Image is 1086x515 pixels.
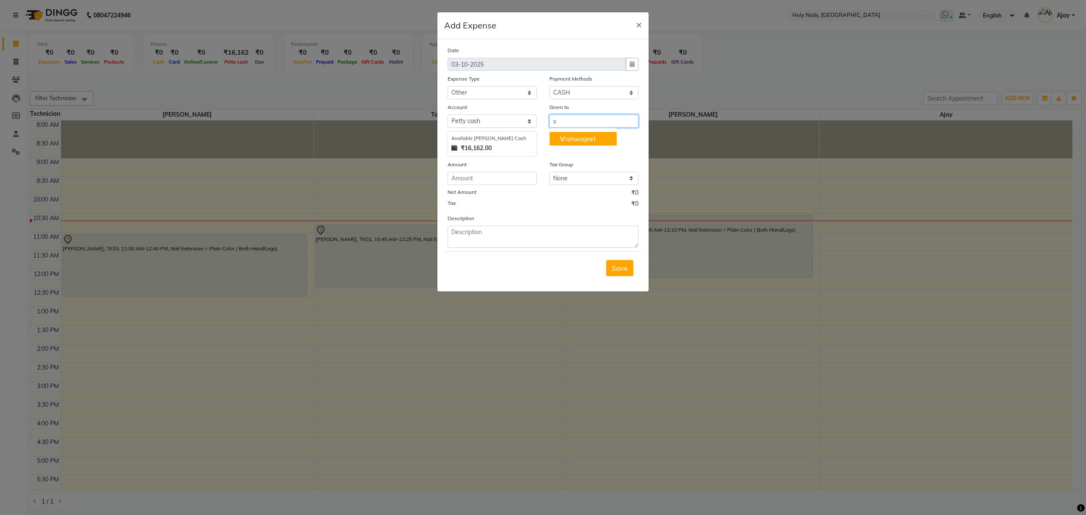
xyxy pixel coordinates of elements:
button: Save [606,260,633,276]
label: Payment Methods [549,75,592,83]
label: Account [448,104,467,111]
label: Net Amount [448,188,476,196]
label: Description [448,215,474,222]
span: ₹0 [631,188,638,199]
span: × [636,18,642,31]
label: Expense Type [448,75,480,83]
strong: ₹16,162.00 [461,144,492,153]
span: Save [612,264,628,272]
ngb-highlight: ishwajeet [560,134,596,143]
label: Tax Group [549,161,573,168]
label: Tax [448,199,456,207]
label: Date [448,47,459,54]
label: Given to [549,104,569,111]
button: Close [629,12,649,36]
div: Available [PERSON_NAME] Cash [451,135,533,142]
input: Given to [549,115,638,128]
label: Amount [448,161,467,168]
span: V [560,134,565,143]
h5: Add Expense [444,19,496,32]
input: Amount [448,172,537,185]
span: ₹0 [631,199,638,210]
